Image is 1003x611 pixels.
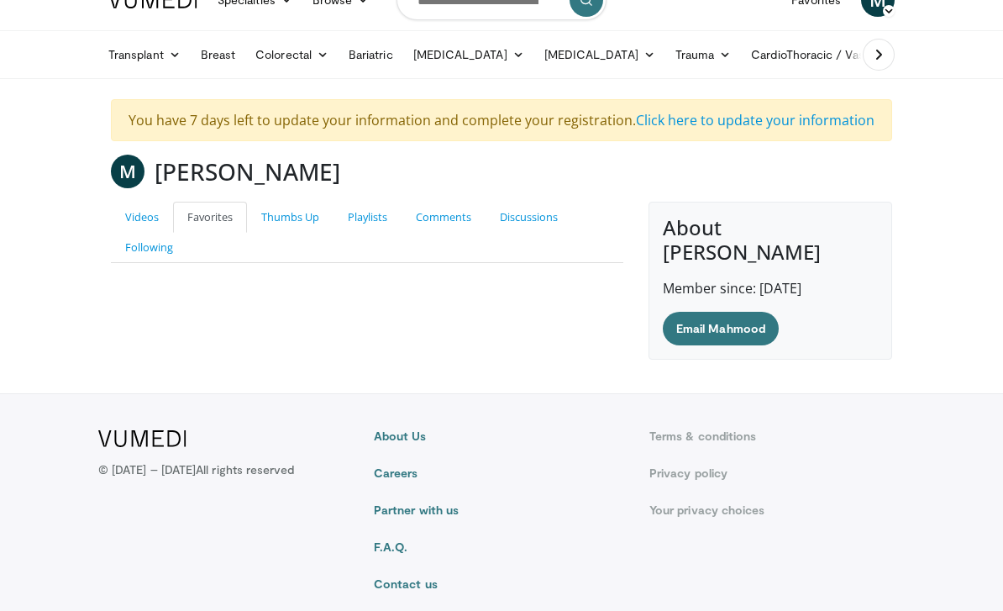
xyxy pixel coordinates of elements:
a: Playlists [333,202,402,233]
img: VuMedi Logo [98,430,186,447]
a: Partner with us [374,502,629,519]
a: [MEDICAL_DATA] [534,38,665,71]
div: You have 7 days left to update your information and complete your registration. [111,99,892,141]
h4: About [PERSON_NAME] [663,216,878,265]
span: All rights reserved [196,462,294,477]
a: Careers [374,465,629,482]
a: Your privacy choices [649,502,905,519]
a: Thumbs Up [247,202,333,233]
a: Videos [111,202,173,233]
a: Favorites [173,202,247,233]
a: Discussions [486,202,572,233]
a: Trauma [665,38,742,71]
a: Transplant [98,38,191,71]
a: Contact us [374,576,629,593]
a: Following [111,232,187,263]
a: M [111,155,144,188]
p: © [DATE] – [DATE] [98,461,295,478]
a: Email Mahmood [663,312,779,345]
a: F.A.Q. [374,539,629,556]
h3: [PERSON_NAME] [155,155,340,188]
a: Terms & conditions [649,428,905,445]
a: Click here to update your information [636,111,874,129]
a: Colorectal [245,38,339,71]
p: Member since: [DATE] [663,278,878,298]
a: About Us [374,428,629,445]
a: Comments [402,202,486,233]
a: [MEDICAL_DATA] [403,38,534,71]
a: Bariatric [339,38,403,71]
a: Privacy policy [649,465,905,482]
a: CardioThoracic / Vascular [741,38,917,71]
a: Breast [191,38,245,71]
